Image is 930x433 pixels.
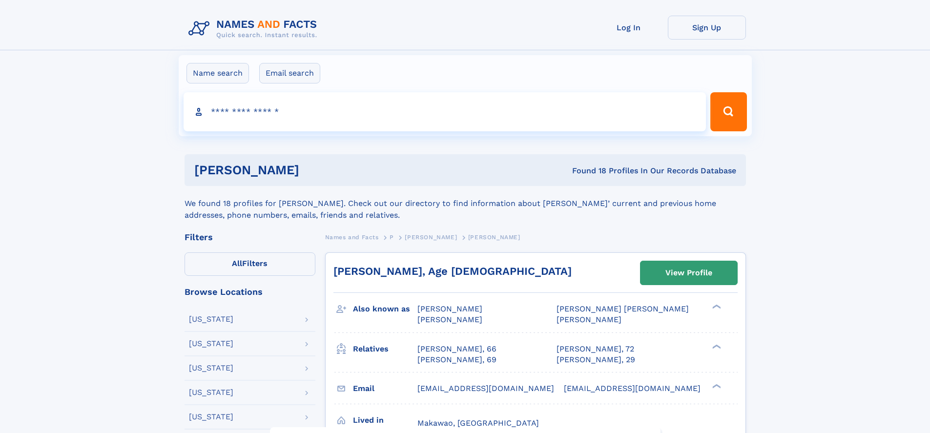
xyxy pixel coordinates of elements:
div: Filters [185,233,315,242]
h3: Email [353,380,417,397]
input: search input [184,92,706,131]
h1: [PERSON_NAME] [194,164,436,176]
a: Sign Up [668,16,746,40]
div: ❯ [710,383,722,389]
span: Makawao, [GEOGRAPHIC_DATA] [417,418,539,428]
span: [PERSON_NAME] [417,315,482,324]
h3: Also known as [353,301,417,317]
a: [PERSON_NAME], 66 [417,344,496,354]
a: [PERSON_NAME], 72 [557,344,634,354]
h3: Relatives [353,341,417,357]
button: Search Button [710,92,746,131]
div: [US_STATE] [189,340,233,348]
a: P [390,231,394,243]
label: Email search [259,63,320,83]
span: All [232,259,242,268]
a: [PERSON_NAME], 29 [557,354,635,365]
a: View Profile [641,261,737,285]
div: [US_STATE] [189,389,233,396]
div: Browse Locations [185,288,315,296]
div: Found 18 Profiles In Our Records Database [435,165,736,176]
div: [US_STATE] [189,413,233,421]
span: [PERSON_NAME] [468,234,520,241]
div: We found 18 profiles for [PERSON_NAME]. Check out our directory to find information about [PERSON... [185,186,746,221]
div: ❯ [710,304,722,310]
h3: Lived in [353,412,417,429]
a: Names and Facts [325,231,379,243]
span: [EMAIL_ADDRESS][DOMAIN_NAME] [417,384,554,393]
span: [PERSON_NAME] [PERSON_NAME] [557,304,689,313]
img: Logo Names and Facts [185,16,325,42]
div: View Profile [665,262,712,284]
label: Name search [186,63,249,83]
span: [PERSON_NAME] [405,234,457,241]
a: [PERSON_NAME], 69 [417,354,496,365]
span: [EMAIL_ADDRESS][DOMAIN_NAME] [564,384,701,393]
div: [US_STATE] [189,315,233,323]
span: P [390,234,394,241]
div: ❯ [710,343,722,350]
a: Log In [590,16,668,40]
label: Filters [185,252,315,276]
div: [US_STATE] [189,364,233,372]
a: [PERSON_NAME] [405,231,457,243]
span: [PERSON_NAME] [557,315,621,324]
span: [PERSON_NAME] [417,304,482,313]
a: [PERSON_NAME], Age [DEMOGRAPHIC_DATA] [333,265,572,277]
